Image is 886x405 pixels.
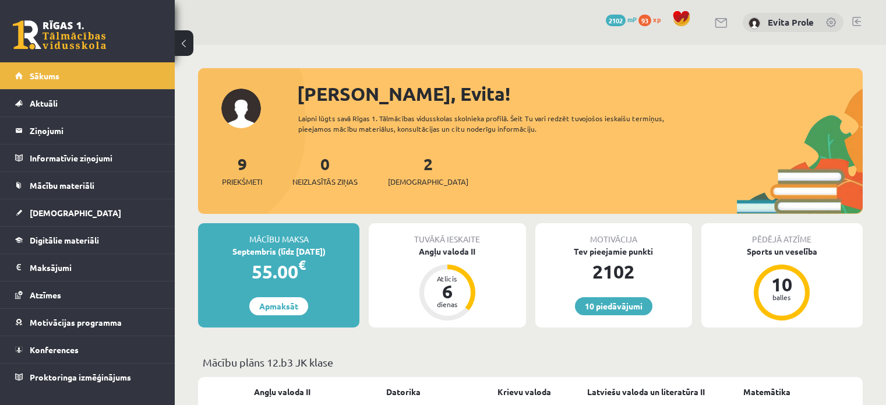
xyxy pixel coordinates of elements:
a: Aktuāli [15,90,160,117]
a: Angļu valoda II [254,386,310,398]
div: 55.00 [198,258,359,286]
a: Angļu valoda II Atlicis 6 dienas [369,245,525,322]
span: 2102 [606,15,626,26]
legend: Informatīvie ziņojumi [30,145,160,171]
a: Latviešu valoda un literatūra II [587,386,705,398]
a: Apmaksāt [249,297,308,315]
a: 9Priekšmeti [222,153,262,188]
div: Mācību maksa [198,223,359,245]
div: Septembris (līdz [DATE]) [198,245,359,258]
a: 2102 mP [606,15,637,24]
img: Evita Prole [749,17,760,29]
div: 6 [430,282,465,301]
a: [DEMOGRAPHIC_DATA] [15,199,160,226]
div: Sports un veselība [701,245,863,258]
div: Tev pieejamie punkti [535,245,692,258]
div: 10 [764,275,799,294]
span: Neizlasītās ziņas [292,176,358,188]
div: 2102 [535,258,692,286]
a: Konferences [15,336,160,363]
span: mP [627,15,637,24]
span: [DEMOGRAPHIC_DATA] [388,176,468,188]
a: Informatīvie ziņojumi [15,145,160,171]
a: 93 xp [638,15,666,24]
legend: Maksājumi [30,254,160,281]
span: 93 [638,15,651,26]
span: Konferences [30,344,79,355]
span: Sākums [30,71,59,81]
a: Proktoringa izmēģinājums [15,364,160,390]
div: Motivācija [535,223,692,245]
span: Atzīmes [30,290,61,300]
div: Tuvākā ieskaite [369,223,525,245]
span: Aktuāli [30,98,58,108]
a: Atzīmes [15,281,160,308]
a: 2[DEMOGRAPHIC_DATA] [388,153,468,188]
a: Motivācijas programma [15,309,160,336]
span: Priekšmeti [222,176,262,188]
legend: Ziņojumi [30,117,160,144]
span: [DEMOGRAPHIC_DATA] [30,207,121,218]
div: Pēdējā atzīme [701,223,863,245]
a: Rīgas 1. Tālmācības vidusskola [13,20,106,50]
a: Krievu valoda [497,386,551,398]
a: Maksājumi [15,254,160,281]
span: xp [653,15,661,24]
span: € [298,256,306,273]
div: dienas [430,301,465,308]
a: Sākums [15,62,160,89]
a: Ziņojumi [15,117,160,144]
div: Laipni lūgts savā Rīgas 1. Tālmācības vidusskolas skolnieka profilā. Šeit Tu vari redzēt tuvojošo... [298,113,697,134]
a: Digitālie materiāli [15,227,160,253]
a: Evita Prole [768,16,814,28]
span: Mācību materiāli [30,180,94,191]
a: 0Neizlasītās ziņas [292,153,358,188]
a: 10 piedāvājumi [575,297,652,315]
a: Mācību materiāli [15,172,160,199]
span: Digitālie materiāli [30,235,99,245]
div: [PERSON_NAME], Evita! [297,80,863,108]
span: Motivācijas programma [30,317,122,327]
p: Mācību plāns 12.b3 JK klase [203,354,858,370]
a: Sports un veselība 10 balles [701,245,863,322]
div: balles [764,294,799,301]
div: Angļu valoda II [369,245,525,258]
a: Datorika [386,386,421,398]
span: Proktoringa izmēģinājums [30,372,131,382]
a: Matemātika [743,386,790,398]
div: Atlicis [430,275,465,282]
